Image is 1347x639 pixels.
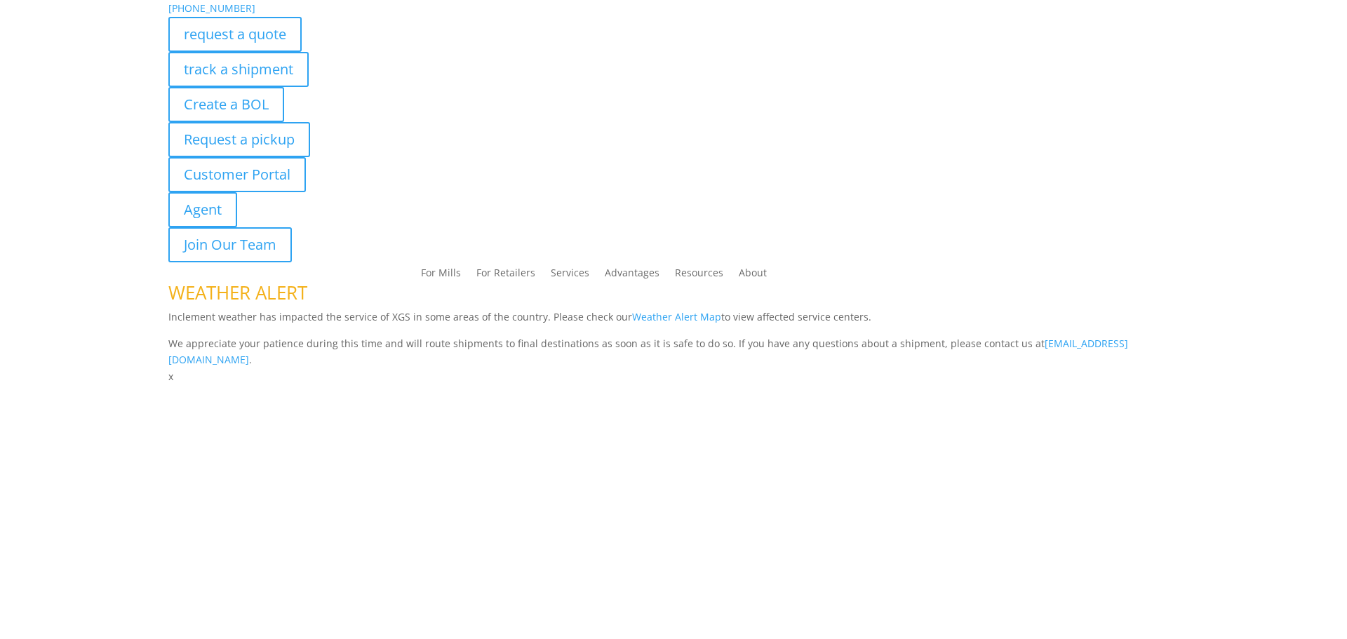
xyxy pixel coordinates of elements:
[168,335,1179,369] p: We appreciate your patience during this time and will route shipments to final destinations as so...
[168,227,292,262] a: Join Our Team
[675,268,723,283] a: Resources
[168,1,255,15] a: [PHONE_NUMBER]
[168,87,284,122] a: Create a BOL
[168,413,1179,430] p: Complete the form below and a member of our team will be in touch within 24 hours.
[168,385,1179,413] h1: Contact Us
[739,268,767,283] a: About
[168,309,1179,335] p: Inclement weather has impacted the service of XGS in some areas of the country. Please check our ...
[168,280,307,305] span: WEATHER ALERT
[168,122,310,157] a: Request a pickup
[168,368,1179,385] p: x
[168,17,302,52] a: request a quote
[168,157,306,192] a: Customer Portal
[632,310,721,323] a: Weather Alert Map
[476,268,535,283] a: For Retailers
[168,192,237,227] a: Agent
[551,268,589,283] a: Services
[421,268,461,283] a: For Mills
[605,268,659,283] a: Advantages
[168,52,309,87] a: track a shipment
